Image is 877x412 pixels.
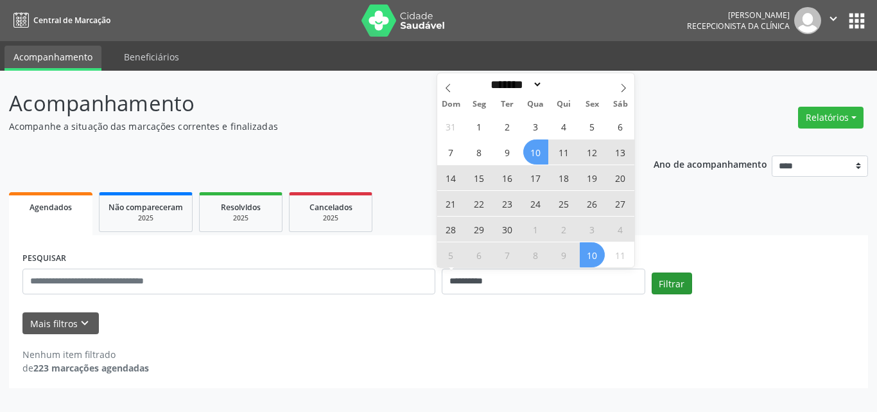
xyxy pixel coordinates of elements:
[687,10,790,21] div: [PERSON_NAME]
[465,100,493,109] span: Seg
[221,202,261,213] span: Resolvidos
[580,242,605,267] span: Outubro 10, 2025
[608,139,633,165] span: Setembro 13, 2025
[550,100,578,109] span: Qui
[523,165,548,190] span: Setembro 17, 2025
[22,348,149,361] div: Nenhum item filtrado
[493,100,521,109] span: Ter
[22,249,66,269] label: PESQUISAR
[115,46,188,68] a: Beneficiários
[608,165,633,190] span: Setembro 20, 2025
[551,165,577,190] span: Setembro 18, 2025
[495,242,520,267] span: Outubro 7, 2025
[438,114,464,139] span: Agosto 31, 2025
[438,191,464,216] span: Setembro 21, 2025
[654,156,767,172] p: Ano de acompanhamento
[821,7,846,34] button: 
[608,191,633,216] span: Setembro 27, 2025
[580,217,605,242] span: Outubro 3, 2025
[580,139,605,165] span: Setembro 12, 2025
[438,217,464,242] span: Setembro 28, 2025
[551,191,577,216] span: Setembro 25, 2025
[22,361,149,375] div: de
[467,139,492,165] span: Setembro 8, 2025
[309,202,352,213] span: Cancelados
[551,139,577,165] span: Setembro 11, 2025
[606,100,634,109] span: Sáb
[467,114,492,139] span: Setembro 1, 2025
[437,100,465,109] span: Dom
[798,107,864,129] button: Relatórios
[467,217,492,242] span: Setembro 29, 2025
[22,312,99,335] button: Mais filtroskeyboard_arrow_down
[9,120,611,133] p: Acompanhe a situação das marcações correntes e finalizadas
[109,202,183,213] span: Não compareceram
[551,217,577,242] span: Outubro 2, 2025
[495,139,520,165] span: Setembro 9, 2025
[846,10,868,32] button: apps
[578,100,606,109] span: Sex
[78,316,92,330] i: keyboard_arrow_down
[608,217,633,242] span: Outubro 4, 2025
[523,217,548,242] span: Outubro 1, 2025
[467,165,492,190] span: Setembro 15, 2025
[467,191,492,216] span: Setembro 22, 2025
[551,242,577,267] span: Outubro 9, 2025
[687,21,790,31] span: Recepcionista da clínica
[794,7,821,34] img: img
[438,242,464,267] span: Outubro 5, 2025
[9,10,110,31] a: Central de Marcação
[580,165,605,190] span: Setembro 19, 2025
[495,217,520,242] span: Setembro 30, 2025
[521,100,550,109] span: Qua
[438,165,464,190] span: Setembro 14, 2025
[209,213,273,223] div: 2025
[551,114,577,139] span: Setembro 4, 2025
[543,78,585,91] input: Year
[523,139,548,165] span: Setembro 10, 2025
[30,202,72,213] span: Agendados
[826,12,840,26] i: 
[580,191,605,216] span: Setembro 26, 2025
[33,362,149,374] strong: 223 marcações agendadas
[652,273,692,294] button: Filtrar
[495,191,520,216] span: Setembro 23, 2025
[523,242,548,267] span: Outubro 8, 2025
[299,213,363,223] div: 2025
[523,191,548,216] span: Setembro 24, 2025
[495,114,520,139] span: Setembro 2, 2025
[467,242,492,267] span: Outubro 6, 2025
[580,114,605,139] span: Setembro 5, 2025
[9,87,611,120] p: Acompanhamento
[523,114,548,139] span: Setembro 3, 2025
[438,139,464,165] span: Setembro 7, 2025
[495,165,520,190] span: Setembro 16, 2025
[487,78,543,91] select: Month
[109,213,183,223] div: 2025
[33,15,110,26] span: Central de Marcação
[608,242,633,267] span: Outubro 11, 2025
[4,46,101,71] a: Acompanhamento
[608,114,633,139] span: Setembro 6, 2025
